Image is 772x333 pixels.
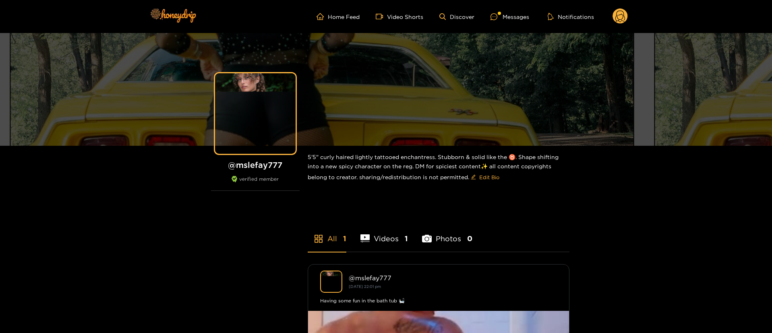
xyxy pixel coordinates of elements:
[317,13,328,20] span: home
[211,176,300,191] div: verified member
[376,13,423,20] a: Video Shorts
[467,234,472,244] span: 0
[471,174,476,180] span: edit
[479,173,499,181] span: Edit Bio
[314,234,323,244] span: appstore
[491,12,529,21] div: Messages
[405,234,408,244] span: 1
[211,160,300,170] h1: @ mslefay777
[469,171,501,184] button: editEdit Bio
[360,215,408,252] li: Videos
[422,215,472,252] li: Photos
[349,274,557,281] div: @ mslefay777
[349,284,381,289] small: [DATE] 22:01 pm
[320,271,342,293] img: mslefay777
[317,13,360,20] a: Home Feed
[343,234,346,244] span: 1
[308,146,569,190] div: 5'5" curly haired lightly tattooed enchantress. Stubborn & solid like the ♉️. Shape shifting into...
[545,12,596,21] button: Notifications
[320,297,557,305] div: Having some fun in the bath tub 🛀🏽
[376,13,387,20] span: video-camera
[308,215,346,252] li: All
[439,13,474,20] a: Discover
